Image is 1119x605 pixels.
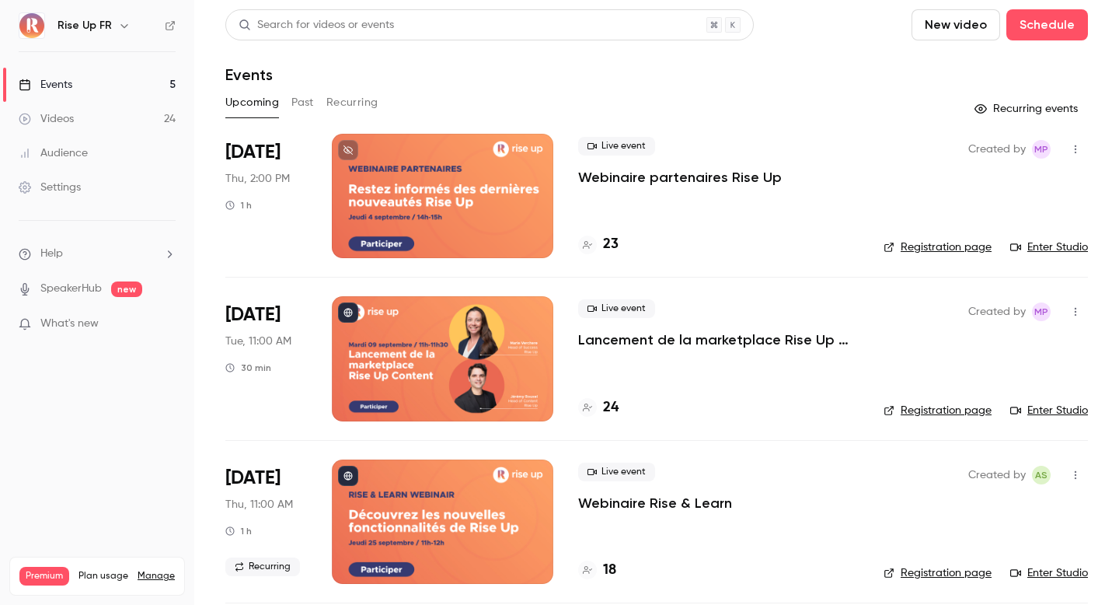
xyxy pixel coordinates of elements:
span: Live event [578,299,655,318]
span: What's new [40,316,99,332]
span: Thu, 11:00 AM [225,497,293,512]
span: Tue, 11:00 AM [225,334,291,349]
span: Morgane Philbert [1032,302,1051,321]
a: 18 [578,560,616,581]
a: Webinaire Rise & Learn [578,494,732,512]
div: Events [19,77,72,93]
a: Enter Studio [1010,565,1088,581]
span: new [111,282,142,297]
span: Help [40,246,63,262]
span: Plan usage [78,570,128,582]
a: Registration page [884,240,992,255]
span: Premium [19,567,69,586]
span: [DATE] [225,140,281,165]
h4: 18 [603,560,616,581]
div: Audience [19,145,88,161]
a: 24 [578,397,619,418]
span: MP [1034,140,1048,159]
span: AS [1035,466,1048,484]
a: Enter Studio [1010,403,1088,418]
span: Thu, 2:00 PM [225,171,290,187]
span: [DATE] [225,302,281,327]
div: Sep 4 Thu, 2:00 PM (Europe/Paris) [225,134,307,258]
span: Morgane Philbert [1032,140,1051,159]
button: New video [912,9,1000,40]
button: Recurring events [967,96,1088,121]
h6: Rise Up FR [58,18,112,33]
a: Enter Studio [1010,240,1088,255]
h4: 23 [603,234,619,255]
a: Manage [138,570,175,582]
a: Registration page [884,565,992,581]
span: MP [1034,302,1048,321]
button: Upcoming [225,90,279,115]
div: Videos [19,111,74,127]
iframe: Noticeable Trigger [157,317,176,331]
button: Schedule [1006,9,1088,40]
li: help-dropdown-opener [19,246,176,262]
span: Created by [968,466,1026,484]
span: Recurring [225,558,300,576]
span: Created by [968,140,1026,159]
div: Sep 25 Thu, 11:00 AM (Europe/Paris) [225,460,307,584]
a: Lancement de la marketplace Rise Up Content & présentation des Content Playlists [578,330,859,349]
h4: 24 [603,397,619,418]
span: Live event [578,463,655,481]
div: Settings [19,180,81,195]
img: Rise Up FR [19,13,44,38]
div: 1 h [225,199,252,212]
button: Recurring [326,90,378,115]
a: SpeakerHub [40,281,102,297]
h1: Events [225,65,273,84]
span: Created by [968,302,1026,321]
div: 30 min [225,362,271,374]
span: Live event [578,137,655,156]
a: Registration page [884,403,992,418]
button: Past [291,90,314,115]
span: Aliocha Segard [1032,466,1051,484]
div: 1 h [225,525,252,537]
div: Search for videos or events [239,17,394,33]
a: 23 [578,234,619,255]
div: Sep 9 Tue, 11:00 AM (Europe/Paris) [225,296,307,421]
a: Webinaire partenaires Rise Up [578,168,782,187]
span: [DATE] [225,466,281,491]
